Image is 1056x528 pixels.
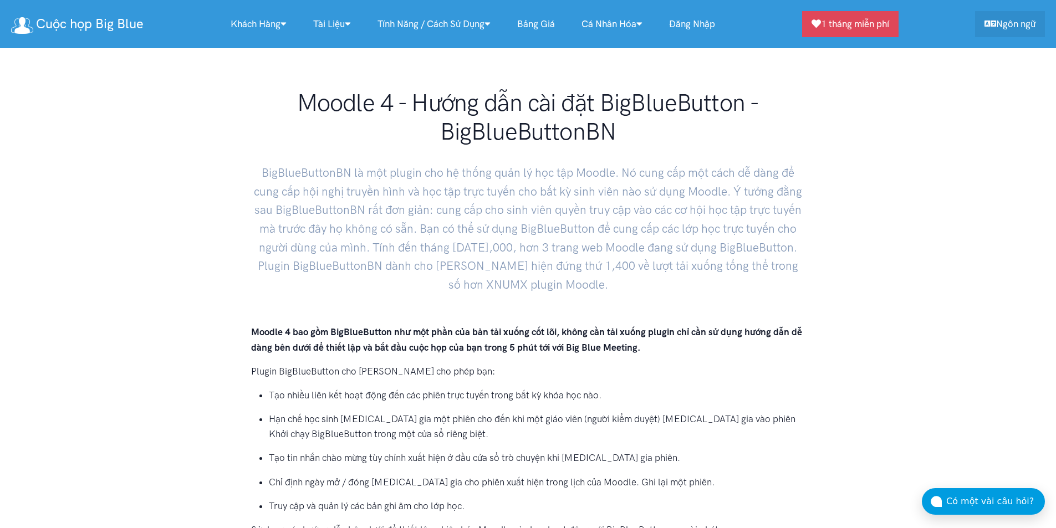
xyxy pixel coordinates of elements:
h1: Moodle 4 - Hướng dẫn cài đặt BigBlueButton - BigBlueButtonBN [251,89,805,146]
a: cá nhân hóa [568,12,656,36]
a: Ngôn ngữ [975,11,1045,37]
a: Bảng giá [504,12,568,36]
a: Đăng nhập [656,12,728,36]
a: Cuộc họp Big Blue [11,12,144,36]
a: Tính năng / Cách sử dụng [364,12,504,36]
a: Tài liệu [300,12,364,36]
p: Truy cập và quản lý các bản ghi âm cho lớp học. [269,499,805,514]
strong: Moodle 4 bao gồm BigBlueButton như một phần của bản tải xuống cốt lõi, không cần tải xuống plugin... [251,326,802,352]
p: Chỉ định ngày mở / đóng [MEDICAL_DATA] gia cho phiên xuất hiện trong lịch của Moodle. Ghi lại một... [269,475,805,490]
a: Khách hàng [217,12,300,36]
p: BigBlueButtonBN là một plugin cho hệ thống quản lý học tập Moodle. Nó cung cấp một cách dễ dàng đ... [251,155,805,294]
p: Tạo tin nhắn chào mừng tùy chỉnh xuất hiện ở đầu cửa sổ trò chuyện khi [MEDICAL_DATA] gia phiên. [269,450,805,465]
div: Có một vài câu hỏi? [946,494,1045,509]
img: Logo [11,17,33,34]
a: 1 tháng miễn phí [802,11,899,37]
p: Plugin BigBlueButton cho [PERSON_NAME] cho phép bạn: [251,364,805,379]
p: Hạn chế học sinh [MEDICAL_DATA] gia một phiên cho đến khi một giáo viên (người kiểm duyệt) [MEDIC... [269,412,805,442]
button: Có một vài câu hỏi? [922,488,1045,515]
p: Tạo nhiều liên kết hoạt động đến các phiên trực tuyến trong bất kỳ khóa học nào. [269,388,805,403]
